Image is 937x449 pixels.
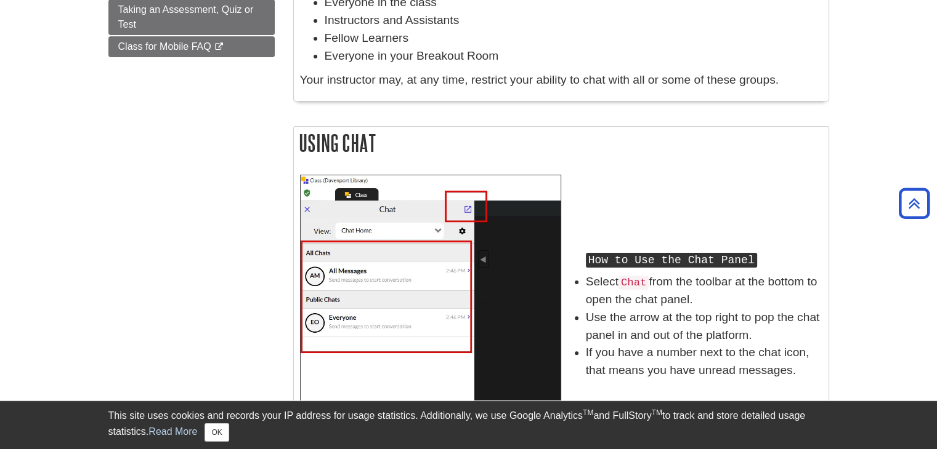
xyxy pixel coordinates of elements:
[325,309,822,344] li: Use the arrow at the top right to pop the chat panel in and out of the platform.
[148,426,197,437] a: Read More
[586,253,757,268] kbd: How to Use the Chat Panel
[118,4,254,30] span: Taking an Assessment, Quiz or Test
[583,408,593,417] sup: TM
[108,408,829,442] div: This site uses cookies and records your IP address for usage statistics. Additionally, we use Goo...
[294,127,829,159] h2: Using Chat
[325,47,822,65] li: Everyone in your Breakout Room
[325,12,822,30] li: Instructors and Assistants
[118,41,211,52] span: Class for Mobile FAQ
[894,195,934,212] a: Back to Top
[325,273,822,309] li: Select from the toolbar at the bottom to open the chat panel.
[108,36,275,57] a: Class for Mobile FAQ
[205,423,229,442] button: Close
[300,71,822,89] p: Your instructor may, at any time, restrict your ability to chat with all or some of these groups.
[214,43,224,51] i: This link opens in a new window
[652,408,662,417] sup: TM
[325,344,822,379] li: If you have a number next to the chat icon, that means you have unread messages.
[619,276,649,290] code: Chat
[325,30,822,47] li: Fellow Learners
